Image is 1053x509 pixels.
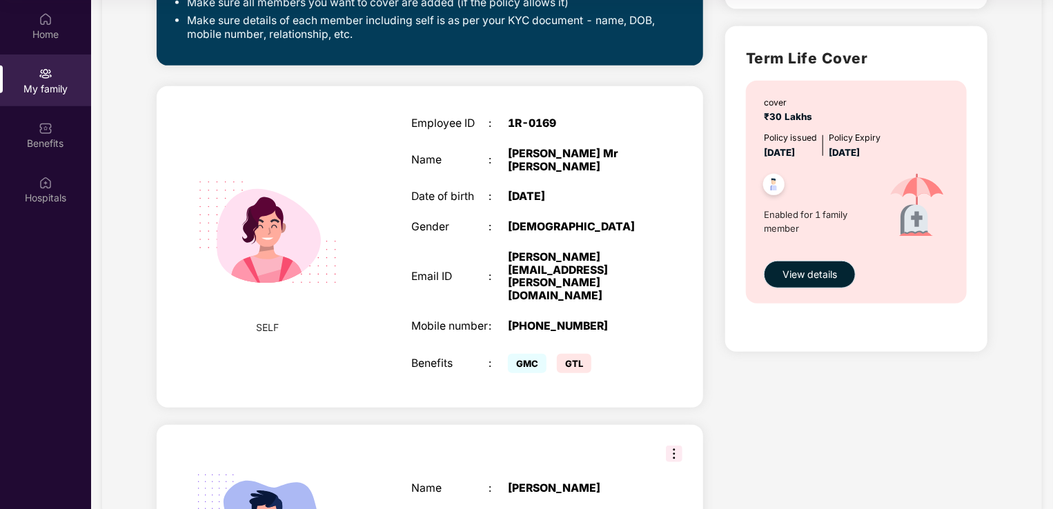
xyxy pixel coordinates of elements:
[489,221,508,234] div: :
[508,117,643,130] div: 1R-0169
[411,320,489,333] div: Mobile number
[508,354,547,373] span: GMC
[757,170,791,203] img: svg+xml;base64,PHN2ZyB4bWxucz0iaHR0cDovL3d3dy53My5vcmcvMjAwMC9zdmciIHdpZHRoPSI0OC45NDMiIGhlaWdodD...
[411,190,489,203] div: Date of birth
[39,121,52,135] img: svg+xml;base64,PHN2ZyBpZD0iQmVuZWZpdHMiIHhtbG5zPSJodHRwOi8vd3d3LnczLm9yZy8yMDAwL3N2ZyIgd2lkdGg9Ij...
[829,147,860,158] span: [DATE]
[489,482,508,495] div: :
[764,131,817,144] div: Policy issued
[39,67,52,81] img: svg+xml;base64,PHN2ZyB3aWR0aD0iMjAiIGhlaWdodD0iMjAiIHZpZXdCb3g9IjAgMCAyMCAyMCIgZmlsbD0ibm9uZSIgeG...
[764,208,874,236] span: Enabled for 1 family member
[508,221,643,234] div: [DEMOGRAPHIC_DATA]
[187,14,687,42] li: Make sure details of each member including self is as per your KYC document - name, DOB, mobile n...
[411,270,489,283] div: Email ID
[39,176,52,190] img: svg+xml;base64,PHN2ZyBpZD0iSG9zcGl0YWxzIiB4bWxucz0iaHR0cDovL3d3dy53My5vcmcvMjAwMC9zdmciIHdpZHRoPS...
[489,154,508,167] div: :
[508,320,643,333] div: [PHONE_NUMBER]
[411,357,489,370] div: Benefits
[489,357,508,370] div: :
[666,446,682,462] img: svg+xml;base64,PHN2ZyB3aWR0aD0iMzIiIGhlaWdodD0iMzIiIHZpZXdCb3g9IjAgMCAzMiAzMiIgZmlsbD0ibm9uZSIgeG...
[39,12,52,26] img: svg+xml;base64,PHN2ZyBpZD0iSG9tZSIgeG1sbnM9Imh0dHA6Ly93d3cudzMub3JnLzIwMDAvc3ZnIiB3aWR0aD0iMjAiIG...
[489,117,508,130] div: :
[256,320,279,335] span: SELF
[508,482,643,495] div: [PERSON_NAME]
[557,354,591,373] span: GTL
[829,131,880,144] div: Policy Expiry
[489,270,508,283] div: :
[489,320,508,333] div: :
[783,267,837,282] span: View details
[874,160,961,254] img: icon
[411,482,489,495] div: Name
[411,154,489,167] div: Name
[746,47,967,70] h2: Term Life Cover
[411,117,489,130] div: Employee ID
[180,145,355,319] img: svg+xml;base64,PHN2ZyB4bWxucz0iaHR0cDovL3d3dy53My5vcmcvMjAwMC9zdmciIHdpZHRoPSIyMjQiIGhlaWdodD0iMT...
[764,111,818,122] span: ₹30 Lakhs
[764,261,856,288] button: View details
[489,190,508,203] div: :
[764,147,795,158] span: [DATE]
[411,221,489,234] div: Gender
[508,148,643,174] div: [PERSON_NAME] Mr [PERSON_NAME]
[764,96,818,109] div: cover
[508,190,643,203] div: [DATE]
[508,251,643,303] div: [PERSON_NAME][EMAIL_ADDRESS][PERSON_NAME][DOMAIN_NAME]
